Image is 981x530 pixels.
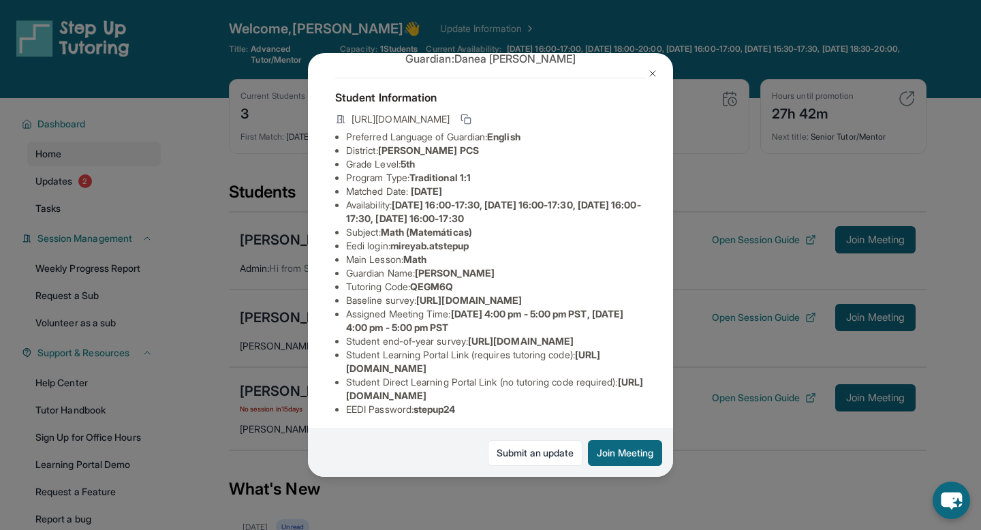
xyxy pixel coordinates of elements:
li: Availability: [346,198,646,225]
li: EEDI Password : [346,403,646,416]
span: mireyab.atstepup [390,240,469,251]
li: Student Direct Learning Portal Link (no tutoring code required) : [346,375,646,403]
span: English [487,131,520,142]
li: Eedi login : [346,239,646,253]
span: [DATE] 16:00-17:30, [DATE] 16:00-17:30, [DATE] 16:00-17:30, [DATE] 16:00-17:30 [346,199,641,224]
li: Student end-of-year survey : [346,334,646,348]
span: [URL][DOMAIN_NAME] [468,335,574,347]
li: Guardian Name : [346,266,646,280]
span: Math (Matemáticas) [381,226,472,238]
button: chat-button [933,482,970,519]
span: Traditional 1:1 [409,172,471,183]
span: [DATE] [411,185,442,197]
p: Guardian: Danea [PERSON_NAME] [335,50,646,67]
span: [DATE] 4:00 pm - 5:00 pm PST, [DATE] 4:00 pm - 5:00 pm PST [346,308,623,333]
span: [URL][DOMAIN_NAME] [352,112,450,126]
span: [PERSON_NAME] PCS [378,144,479,156]
span: Math [403,253,426,265]
li: Assigned Meeting Time : [346,307,646,334]
h4: Student Information [335,89,646,106]
button: Join Meeting [588,440,662,466]
li: Main Lesson : [346,253,646,266]
li: Grade Level: [346,157,646,171]
li: Program Type: [346,171,646,185]
span: 5th [401,158,415,170]
a: Submit an update [488,440,582,466]
li: Preferred Language of Guardian: [346,130,646,144]
span: stepup24 [414,403,456,415]
li: Matched Date: [346,185,646,198]
span: [URL][DOMAIN_NAME] [416,294,522,306]
li: District: [346,144,646,157]
li: Tutoring Code : [346,280,646,294]
span: QEGM6Q [410,281,453,292]
li: Baseline survey : [346,294,646,307]
button: Copy link [458,111,474,127]
li: Student Learning Portal Link (requires tutoring code) : [346,348,646,375]
span: [PERSON_NAME] [415,267,495,279]
img: Close Icon [647,68,658,79]
li: Subject : [346,225,646,239]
